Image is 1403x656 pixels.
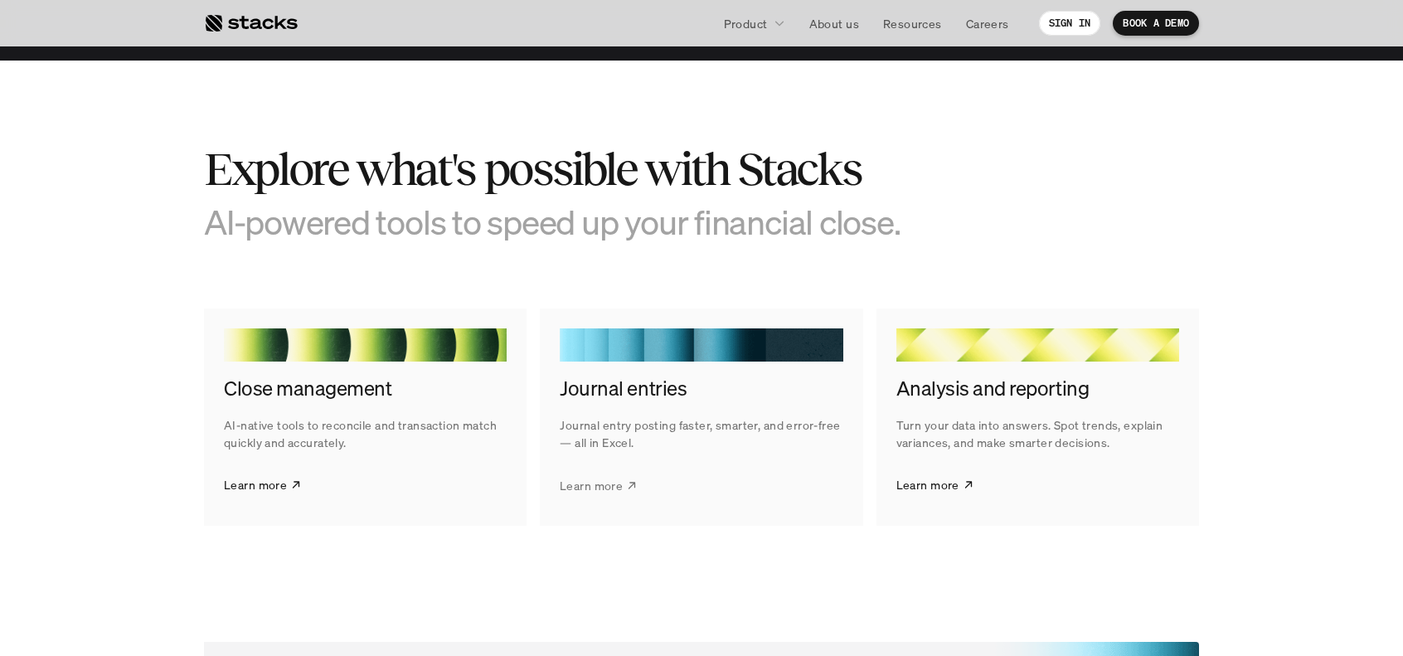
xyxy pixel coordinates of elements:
a: Privacy Policy [196,316,269,328]
p: Product [724,15,768,32]
p: About us [809,15,859,32]
h4: Journal entries [560,375,842,403]
p: SIGN IN [1049,17,1091,29]
p: BOOK A DEMO [1123,17,1189,29]
h4: Analysis and reporting [896,375,1179,403]
p: Careers [966,15,1009,32]
a: About us [799,8,869,38]
p: Learn more [560,476,623,493]
h4: Close management [224,375,507,403]
a: BOOK A DEMO [1113,11,1199,36]
p: AI-native tools to reconcile and transaction match quickly and accurately. [224,416,507,451]
a: Careers [956,8,1019,38]
h3: AI-powered tools to speed up your financial close. [204,202,950,242]
a: Resources [873,8,952,38]
a: Learn more [224,464,302,506]
p: Turn your data into answers. Spot trends, explain variances, and make smarter decisions. [896,416,1179,451]
a: Learn more [896,464,974,506]
a: Learn more [560,464,638,506]
p: Learn more [896,476,959,493]
h2: Explore what's possible with Stacks [204,143,950,195]
a: SIGN IN [1039,11,1101,36]
p: Journal entry posting faster, smarter, and error-free — all in Excel. [560,416,842,451]
p: Learn more [224,476,287,493]
p: Resources [883,15,942,32]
